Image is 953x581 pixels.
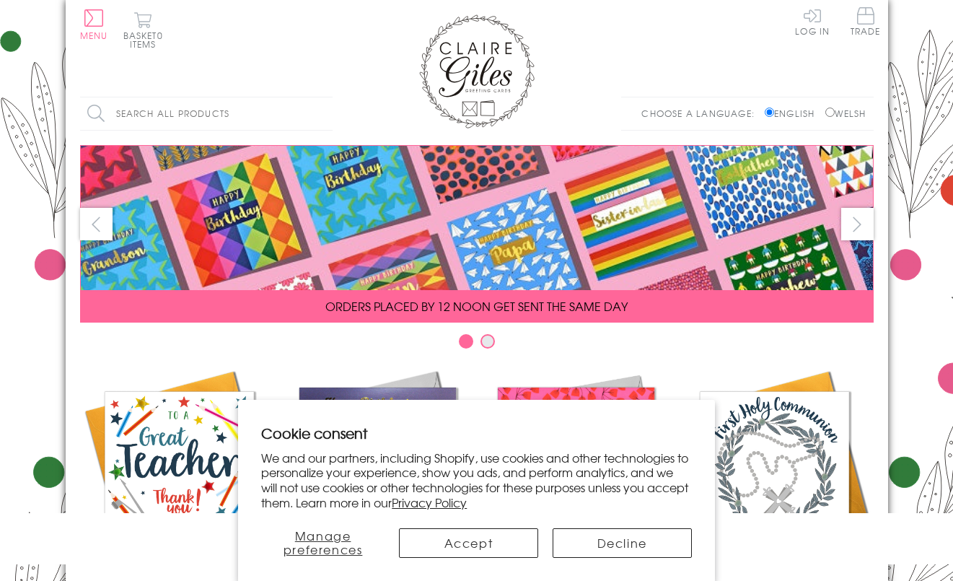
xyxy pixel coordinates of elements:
button: next [841,208,874,240]
span: Manage preferences [284,527,363,558]
input: Search [318,97,333,130]
button: Decline [553,528,692,558]
input: English [765,108,774,117]
span: 0 items [130,29,163,51]
label: Welsh [825,107,866,120]
a: Trade [851,7,881,38]
p: Choose a language: [641,107,762,120]
button: Menu [80,9,108,40]
div: Carousel Pagination [80,333,874,356]
span: Menu [80,29,108,42]
input: Welsh [825,108,835,117]
h2: Cookie consent [261,423,692,443]
span: Trade [851,7,881,35]
p: We and our partners, including Shopify, use cookies and other technologies to personalize your ex... [261,450,692,510]
button: Accept [399,528,538,558]
a: Log In [795,7,830,35]
input: Search all products [80,97,333,130]
button: Carousel Page 2 [480,334,495,349]
a: Privacy Policy [392,494,467,511]
label: English [765,107,822,120]
button: Manage preferences [261,528,385,558]
button: Carousel Page 1 (Current Slide) [459,334,473,349]
span: ORDERS PLACED BY 12 NOON GET SENT THE SAME DAY [325,297,628,315]
img: Claire Giles Greetings Cards [419,14,535,128]
button: prev [80,208,113,240]
button: Basket0 items [123,12,163,48]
